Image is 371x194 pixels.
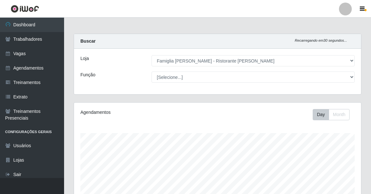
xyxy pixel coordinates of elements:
strong: Buscar [80,38,95,44]
i: Recarregando em 30 segundos... [295,38,347,42]
div: First group [313,109,350,120]
div: Agendamentos [80,109,189,116]
img: CoreUI Logo [11,5,39,13]
button: Month [329,109,350,120]
button: Day [313,109,329,120]
label: Função [80,72,95,78]
div: Toolbar with button groups [313,109,355,120]
label: Loja [80,55,89,62]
